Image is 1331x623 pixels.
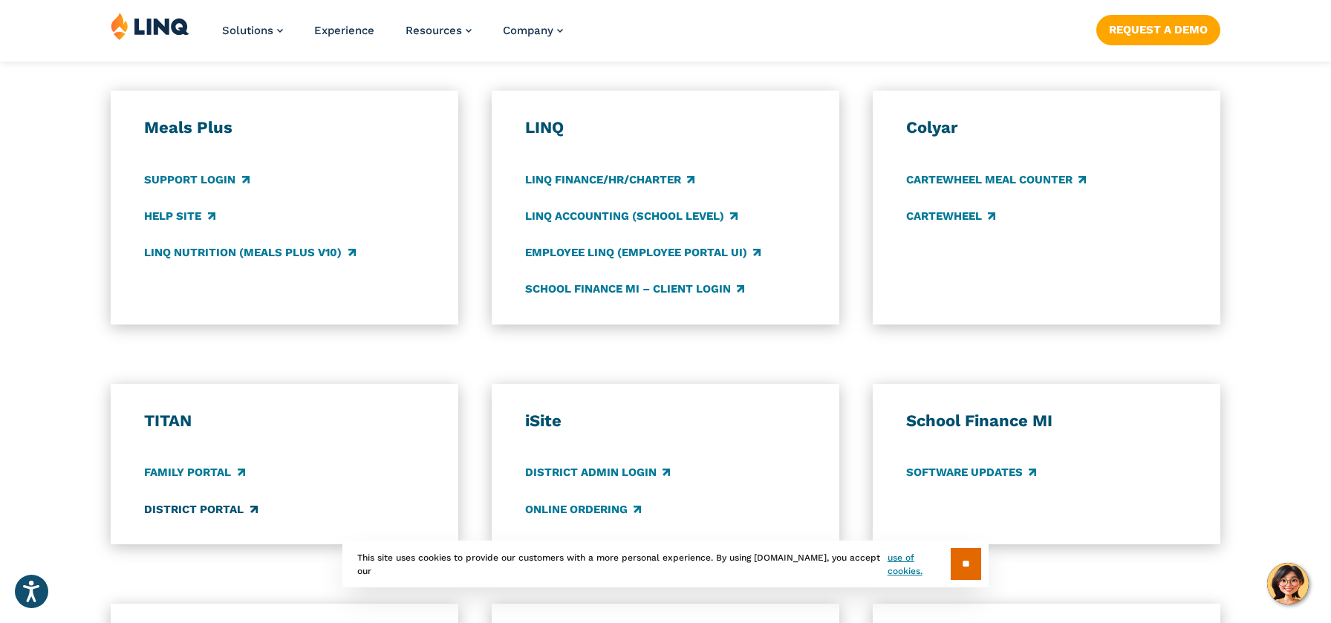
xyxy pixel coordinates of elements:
h3: TITAN [144,411,425,431]
a: Support Login [144,172,249,188]
nav: Primary Navigation [222,12,563,61]
h3: Meals Plus [144,117,425,138]
h3: Colyar [906,117,1187,138]
a: School Finance MI – Client Login [525,281,744,297]
a: Solutions [222,24,283,37]
a: Online Ordering [525,501,641,518]
h3: iSite [525,411,806,431]
a: Family Portal [144,465,244,481]
a: Company [503,24,563,37]
div: This site uses cookies to provide our customers with a more personal experience. By using [DOMAIN... [342,541,989,587]
a: LINQ Nutrition (Meals Plus v10) [144,244,355,261]
a: Request a Demo [1096,15,1220,45]
a: LINQ Finance/HR/Charter [525,172,694,188]
a: Employee LINQ (Employee Portal UI) [525,244,761,261]
a: CARTEWHEEL [906,208,995,224]
a: District Admin Login [525,465,670,481]
span: Resources [406,24,462,37]
h3: LINQ [525,117,806,138]
a: Resources [406,24,472,37]
a: LINQ Accounting (school level) [525,208,738,224]
img: LINQ | K‑12 Software [111,12,189,40]
span: Solutions [222,24,273,37]
a: District Portal [144,501,257,518]
button: Hello, have a question? Let’s chat. [1267,563,1309,604]
a: Experience [314,24,374,37]
h3: School Finance MI [906,411,1187,431]
a: use of cookies. [888,551,951,578]
nav: Button Navigation [1096,12,1220,45]
a: Help Site [144,208,215,224]
span: Company [503,24,553,37]
a: Software Updates [906,465,1036,481]
a: CARTEWHEEL Meal Counter [906,172,1086,188]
